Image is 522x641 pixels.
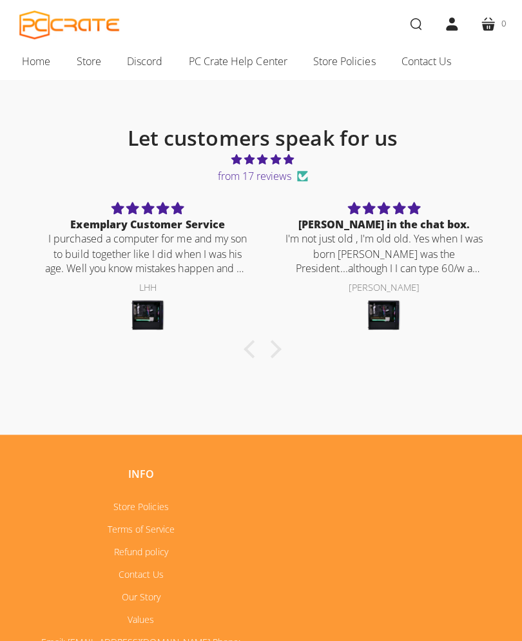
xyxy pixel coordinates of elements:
[467,6,513,42] a: 0
[298,47,386,74] a: Store Policies
[113,542,167,555] a: Refund policy
[280,199,484,216] div: 5 stars
[399,52,449,69] span: Contact Us
[113,47,175,74] a: Discord
[29,464,251,477] h2: Info
[121,587,160,599] a: Our Story
[280,216,484,230] div: [PERSON_NAME] in the chat box.
[26,124,496,150] h2: Let customers speak for us
[498,17,503,30] span: 0
[9,47,63,74] a: Home
[126,52,162,69] span: Discord
[76,52,101,69] span: Store
[129,295,165,331] img: Build Your Own Crate
[26,150,496,166] span: 4.76 stars
[280,230,484,273] p: I'm not just old , I'm old old. Yes when I was born [PERSON_NAME] was the President...although I ...
[175,47,298,74] a: PC Crate Help Center
[127,609,153,622] a: Values
[45,199,249,216] div: 5 stars
[280,281,484,291] div: [PERSON_NAME]
[386,47,461,74] a: Contact Us
[45,281,249,291] div: LHH
[45,216,249,230] div: Exemplary Customer Service
[118,564,163,577] a: Contact Us
[22,52,50,69] span: Home
[26,166,496,183] span: from 17 reviews
[188,52,285,69] span: PC Crate Help Center
[19,10,119,39] a: PC CRATE
[113,497,168,509] a: Store Policies
[363,295,400,331] img: Build Your Own Crate
[63,47,113,74] a: Store
[45,230,249,273] p: I purchased a computer for me and my son to build together like I did when I was his age. Well yo...
[107,520,174,532] a: Terms of Service
[311,52,373,69] span: Store Policies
